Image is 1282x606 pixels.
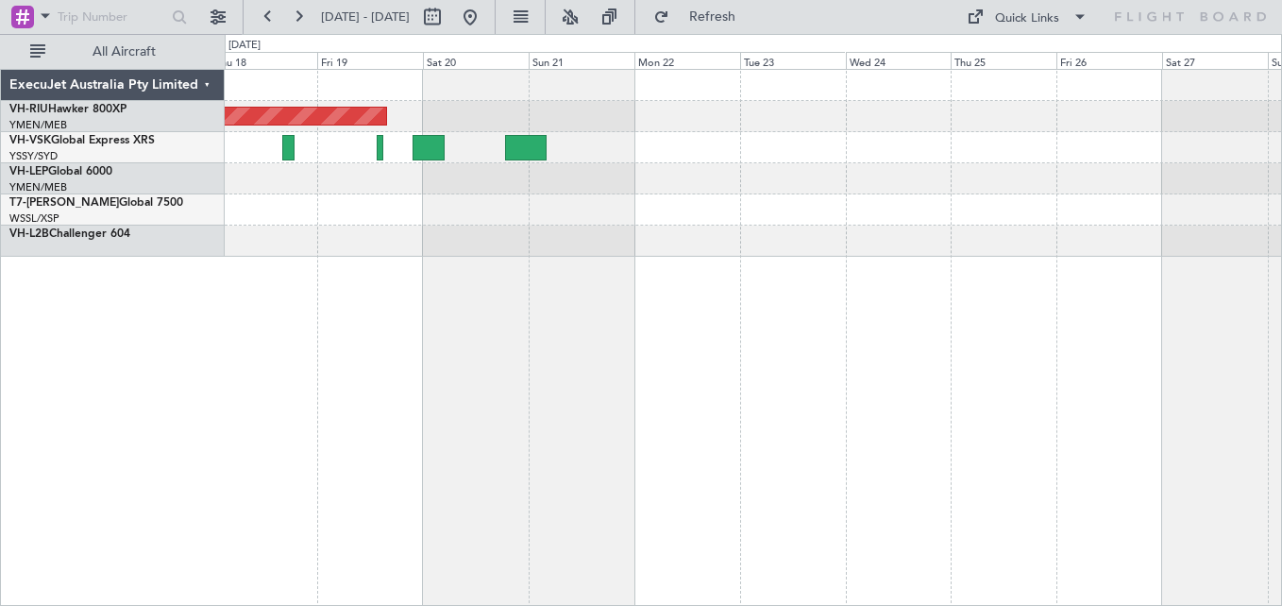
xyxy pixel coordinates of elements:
div: Quick Links [995,9,1059,28]
a: T7-[PERSON_NAME]Global 7500 [9,197,183,209]
a: YMEN/MEB [9,180,67,194]
div: Fri 19 [317,52,423,69]
button: All Aircraft [21,37,205,67]
span: T7-[PERSON_NAME] [9,197,119,209]
input: Trip Number [58,3,166,31]
span: VH-VSK [9,135,51,146]
span: [DATE] - [DATE] [321,8,410,25]
div: Fri 26 [1056,52,1162,69]
a: VH-VSKGlobal Express XRS [9,135,155,146]
a: VH-LEPGlobal 6000 [9,166,112,177]
span: VH-RIU [9,104,48,115]
div: Sun 21 [529,52,634,69]
a: VH-RIUHawker 800XP [9,104,127,115]
div: Tue 23 [740,52,846,69]
span: Refresh [673,10,752,24]
div: Sat 20 [423,52,529,69]
div: Sat 27 [1162,52,1268,69]
div: Thu 25 [951,52,1056,69]
a: YSSY/SYD [9,149,58,163]
span: VH-LEP [9,166,48,177]
button: Refresh [645,2,758,32]
button: Quick Links [957,2,1097,32]
span: VH-L2B [9,228,49,240]
a: WSSL/XSP [9,211,59,226]
div: Thu 18 [211,52,317,69]
span: All Aircraft [49,45,199,59]
a: VH-L2BChallenger 604 [9,228,130,240]
div: Wed 24 [846,52,952,69]
div: Mon 22 [634,52,740,69]
a: YMEN/MEB [9,118,67,132]
div: [DATE] [228,38,261,54]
